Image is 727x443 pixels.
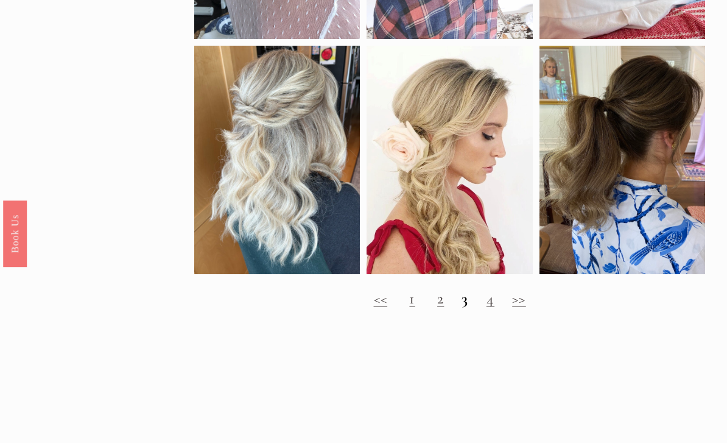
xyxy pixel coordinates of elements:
[409,289,415,308] a: 1
[374,289,388,308] a: <<
[437,289,444,308] a: 2
[462,289,468,308] strong: 3
[486,289,494,308] a: 4
[512,289,526,308] a: >>
[3,200,27,266] a: Book Us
